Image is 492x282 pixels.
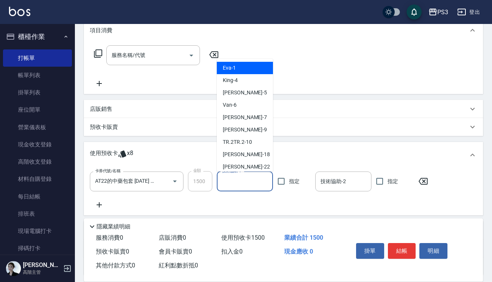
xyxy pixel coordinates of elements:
[3,84,72,101] a: 掛單列表
[90,149,118,161] p: 使用預收卡
[388,178,398,185] span: 指定
[223,163,270,171] span: [PERSON_NAME] -22
[97,223,130,231] p: 隱藏業績明細
[221,234,265,241] span: 使用預收卡 1500
[90,123,118,131] p: 預收卡販賣
[90,27,112,34] p: 項目消費
[3,101,72,118] a: 座位開單
[84,142,483,168] div: 使用預收卡x8
[127,149,133,161] span: x8
[23,269,61,276] p: 高階主管
[223,64,236,72] span: Eva -1
[3,205,72,222] a: 排班表
[159,248,192,255] span: 會員卡販賣 0
[84,100,483,118] div: 店販銷售
[223,113,267,121] span: [PERSON_NAME] -7
[222,168,241,174] label: 技術協助-1
[454,5,483,19] button: 登出
[3,240,72,257] a: 掃碼打卡
[3,67,72,84] a: 帳單列表
[223,126,267,134] span: [PERSON_NAME] -9
[284,248,313,255] span: 現金應收 0
[223,89,267,97] span: [PERSON_NAME] -5
[95,168,120,174] label: 卡券代號/名稱
[3,136,72,153] a: 現金收支登錄
[425,4,451,20] button: PS3
[9,7,30,16] img: Logo
[3,49,72,67] a: 打帳單
[3,27,72,46] button: 櫃檯作業
[3,188,72,205] a: 每日結帳
[437,7,448,17] div: PS3
[84,18,483,42] div: 項目消費
[96,248,129,255] span: 預收卡販賣 0
[96,262,135,269] span: 其他付款方式 0
[23,261,61,269] h5: [PERSON_NAME]
[159,234,186,241] span: 店販消費 0
[3,119,72,136] a: 營業儀表板
[223,138,252,146] span: TR.2TR.2 -10
[169,175,181,187] button: Open
[284,234,323,241] span: 業績合計 1500
[3,153,72,170] a: 高階收支登錄
[193,168,201,173] label: 金額
[159,262,198,269] span: 紅利點數折抵 0
[221,248,243,255] span: 扣入金 0
[3,170,72,188] a: 材料自購登錄
[419,243,447,259] button: 明細
[407,4,422,19] button: save
[356,243,384,259] button: 掛單
[388,243,416,259] button: 結帳
[6,261,21,276] img: Person
[223,76,238,84] span: King -4
[185,49,197,61] button: Open
[96,234,123,241] span: 服務消費 0
[90,105,112,113] p: 店販銷售
[223,101,237,109] span: Van -6
[84,118,483,136] div: 預收卡販賣
[289,178,300,185] span: 指定
[223,151,270,158] span: [PERSON_NAME] -18
[3,222,72,240] a: 現場電腦打卡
